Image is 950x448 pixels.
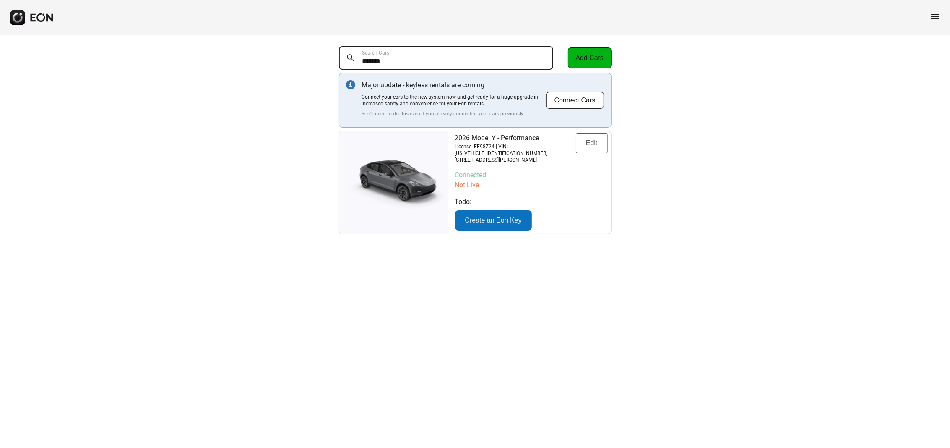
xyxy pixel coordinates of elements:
img: info [346,80,355,89]
p: Todo: [455,197,608,207]
button: Add Cars [568,47,612,68]
p: Connect your cars to the new system now and get ready for a huge upgrade in increased safety and ... [362,94,546,107]
span: menu [930,11,940,21]
p: You'll need to do this even if you already connected your cars previously. [362,110,546,117]
button: Create an Eon Key [455,210,532,231]
p: Not Live [455,180,608,190]
button: Connect Cars [546,92,604,109]
p: [STREET_ADDRESS][PERSON_NAME] [455,157,576,163]
p: License: EF98Z24 | VIN: [US_VEHICLE_IDENTIFICATION_NUMBER] [455,143,576,157]
img: car [339,155,448,210]
p: Major update - keyless rentals are coming [362,80,546,90]
p: 2026 Model Y - Performance [455,133,576,143]
p: Connected [455,170,608,180]
button: Edit [576,133,608,153]
label: Search Cars [362,50,390,56]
